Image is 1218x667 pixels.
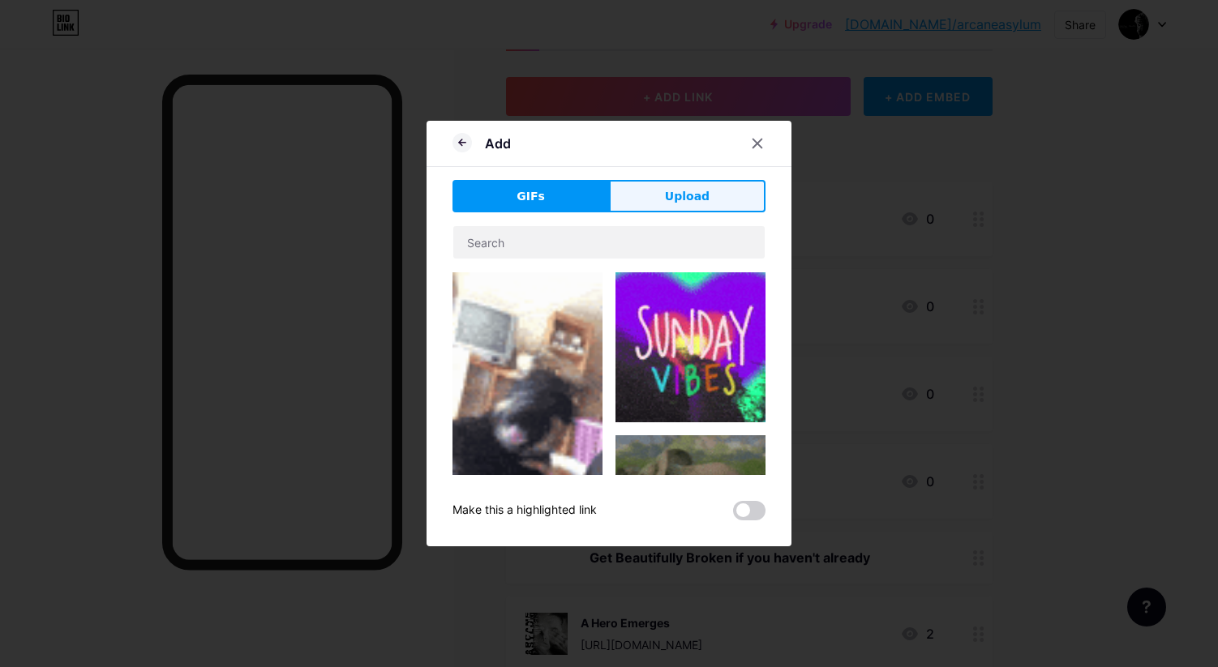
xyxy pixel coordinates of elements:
[517,188,545,205] span: GIFs
[615,435,766,555] img: Gihpy
[452,501,597,520] div: Make this a highlighted link
[609,180,766,212] button: Upload
[665,188,710,205] span: Upload
[615,272,766,422] img: Gihpy
[453,226,765,259] input: Search
[485,134,511,153] div: Add
[452,272,603,550] img: Gihpy
[452,180,609,212] button: GIFs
